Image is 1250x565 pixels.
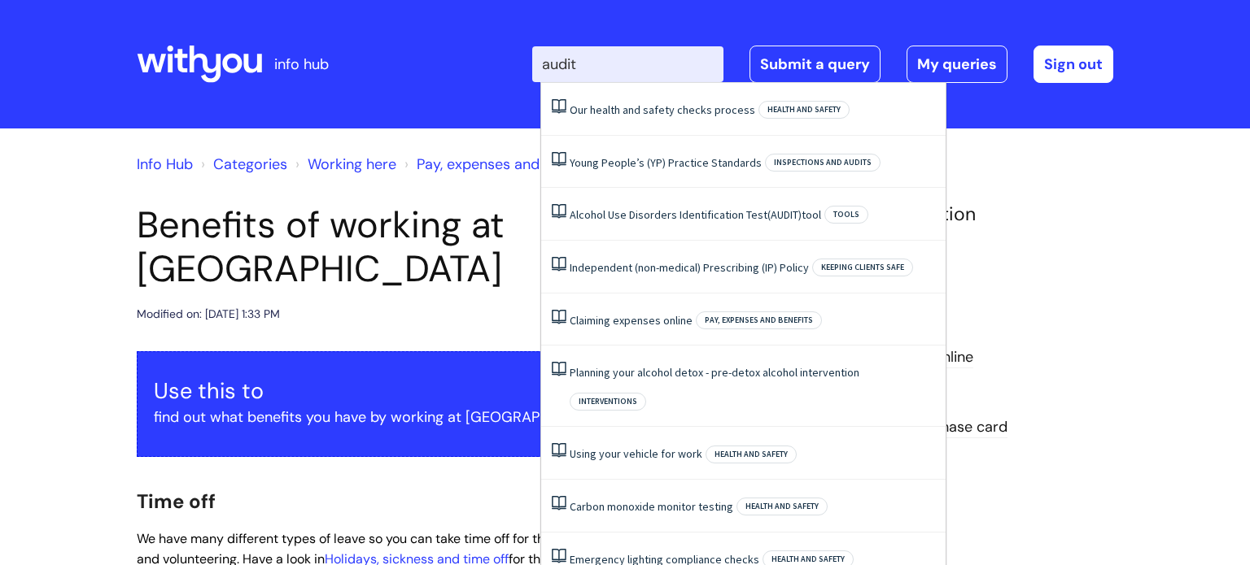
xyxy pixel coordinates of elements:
span: Inspections and audits [765,154,881,172]
a: Alcohol Use Disorders Identification Test(AUDIT)tool [570,207,821,222]
a: Pay, expenses and benefits [417,154,598,174]
span: Health and safety [706,445,797,463]
a: Sign out [1034,46,1113,83]
p: find out what benefits you have by working at [GEOGRAPHIC_DATA]. [154,404,763,430]
a: Claiming expenses online [570,313,693,328]
span: Interventions [570,393,646,411]
a: Submit a query [750,46,881,83]
input: Search [532,46,723,82]
li: Pay, expenses and benefits [400,151,598,177]
a: Using your vehicle for work [570,446,702,461]
h1: Benefits of working at [GEOGRAPHIC_DATA] [137,203,780,291]
span: Keeping clients safe [812,259,913,276]
a: Young People’s (YP) Practice Standards [570,155,762,170]
h4: Related Information [804,203,1113,226]
a: Info Hub [137,154,193,174]
a: Working here [308,154,396,174]
a: Planning your alcohol detox - pre-detox alcohol intervention [570,365,859,380]
a: Carbon monoxide monitor testing [570,499,733,514]
a: Our health and safety checks process [570,102,755,117]
span: Health and safety [736,498,828,515]
div: | - [532,46,1113,83]
a: Categories [213,154,287,174]
span: Health and safety [758,101,850,119]
h3: Use this to [154,378,763,404]
span: Pay, expenses and benefits [696,311,822,329]
div: Modified on: [DATE] 1:33 PM [137,304,280,324]
a: My queries [907,46,1007,83]
li: Solution home [197,151,287,177]
span: Time off [137,489,216,514]
a: Independent (non-medical) Prescribing (IP) Policy [570,260,809,275]
span: Tools [824,206,868,224]
p: info hub [274,51,329,77]
span: (AUDIT) [767,207,802,222]
li: Working here [291,151,396,177]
